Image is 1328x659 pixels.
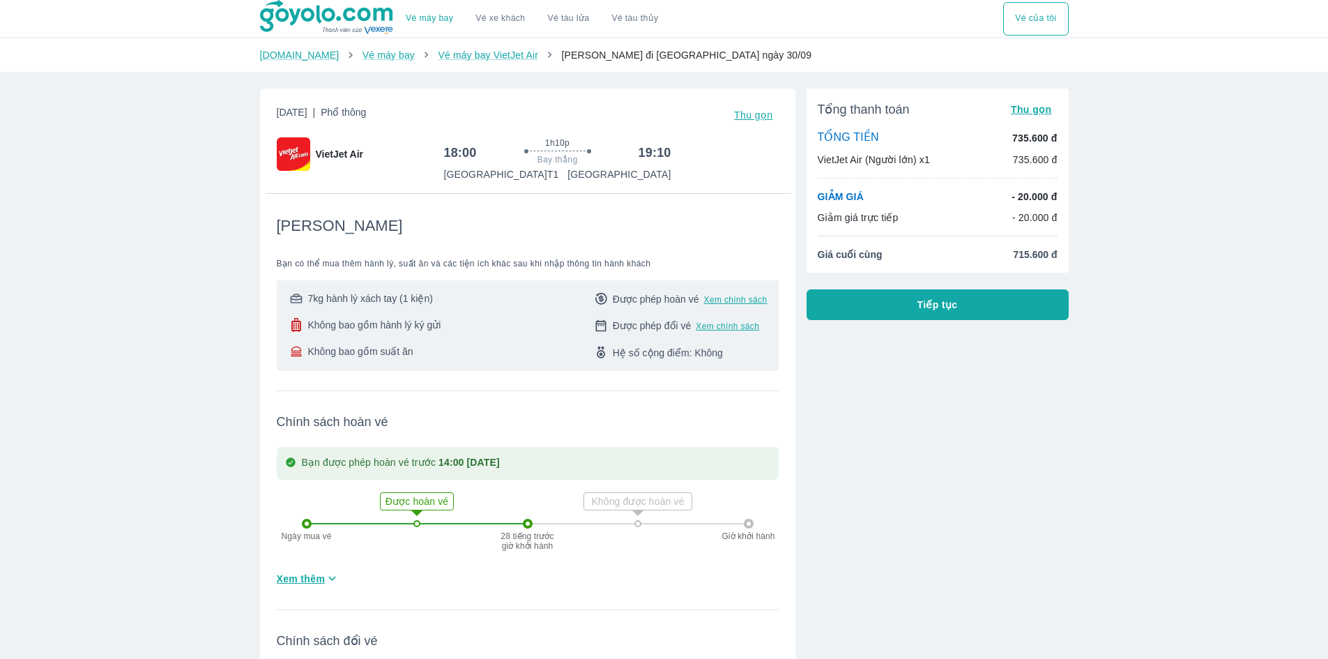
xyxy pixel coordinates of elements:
[567,167,671,181] p: [GEOGRAPHIC_DATA]
[444,144,477,161] h6: 18:00
[313,107,316,118] span: |
[696,321,759,332] button: Xem chính sách
[277,572,326,586] span: Xem thêm
[500,531,556,551] p: 28 tiếng trước giờ khởi hành
[302,455,500,471] p: Bạn được phép hoàn vé trước
[818,248,883,262] span: Giá cuối cùng
[1012,131,1057,145] p: 735.600 đ
[308,318,441,332] span: Không bao gồm hành lý ký gửi
[537,154,578,165] span: Bay thẳng
[818,101,910,118] span: Tổng thanh toán
[277,414,779,430] span: Chính sách hoàn vé
[537,2,601,36] a: Vé tàu lửa
[613,346,723,360] span: Hệ số cộng điểm: Không
[1003,2,1068,36] div: choose transportation mode
[277,633,779,649] span: Chính sách đổi vé
[308,344,413,358] span: Không bao gồm suất ăn
[1013,153,1058,167] p: 735.600 đ
[1005,100,1058,119] button: Thu gọn
[321,107,366,118] span: Phổ thông
[475,13,525,24] a: Vé xe khách
[277,105,367,125] span: [DATE]
[818,153,930,167] p: VietJet Air (Người lớn) x1
[613,292,699,306] span: Được phép hoàn vé
[1011,104,1052,115] span: Thu gọn
[1003,2,1068,36] button: Vé của tôi
[275,531,338,541] p: Ngày mua vé
[734,109,773,121] span: Thu gọn
[717,531,780,541] p: Giờ khởi hành
[818,190,864,204] p: GIẢM GIÁ
[382,494,452,508] p: Được hoàn vé
[600,2,669,36] button: Vé tàu thủy
[438,50,537,61] a: Vé máy bay VietJet Air
[395,2,669,36] div: choose transportation mode
[586,494,690,508] p: Không được hoàn vé
[260,50,339,61] a: [DOMAIN_NAME]
[561,50,811,61] span: [PERSON_NAME] đi [GEOGRAPHIC_DATA] ngày 30/09
[406,13,453,24] a: Vé máy bay
[807,289,1069,320] button: Tiếp tục
[444,167,559,181] p: [GEOGRAPHIC_DATA] T1
[639,144,671,161] h6: 19:10
[728,105,779,125] button: Thu gọn
[917,298,958,312] span: Tiếp tục
[613,319,692,333] span: Được phép đổi vé
[362,50,415,61] a: Vé máy bay
[308,291,433,305] span: 7kg hành lý xách tay (1 kiện)
[438,457,500,468] strong: 14:00 [DATE]
[316,147,363,161] span: VietJet Air
[271,567,346,590] button: Xem thêm
[818,130,879,146] p: TỔNG TIỀN
[1012,211,1058,225] p: - 20.000 đ
[545,137,570,149] span: 1h10p
[1012,190,1057,204] p: - 20.000 đ
[818,211,899,225] p: Giảm giá trực tiếp
[260,48,1069,62] nav: breadcrumb
[277,216,403,236] span: [PERSON_NAME]
[704,294,768,305] button: Xem chính sách
[1013,248,1057,262] span: 715.600 đ
[277,258,779,269] span: Bạn có thể mua thêm hành lý, suất ăn và các tiện ích khác sau khi nhập thông tin hành khách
